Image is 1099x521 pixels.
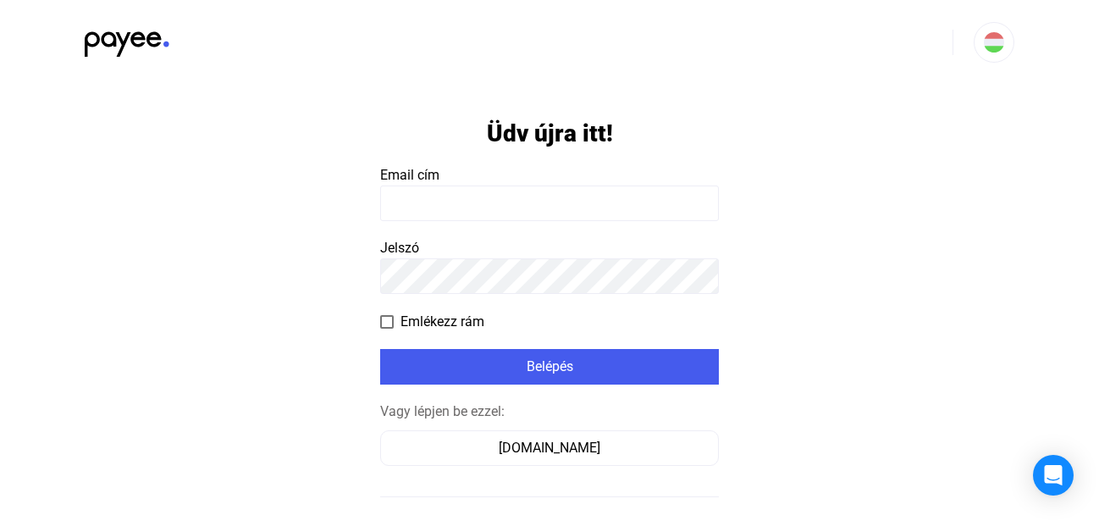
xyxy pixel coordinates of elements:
[400,312,484,332] span: Emlékezz rám
[974,22,1014,63] button: HU
[385,357,714,377] div: Belépés
[380,349,719,385] button: Belépés
[386,438,713,458] div: [DOMAIN_NAME]
[85,22,169,57] img: black-payee-blue-dot.svg
[1033,455,1074,496] div: Open Intercom Messenger
[380,167,439,183] span: Email cím
[380,430,719,466] button: [DOMAIN_NAME]
[380,240,419,256] span: Jelszó
[380,402,719,422] div: Vagy lépjen be ezzel:
[487,119,613,148] h1: Üdv újra itt!
[380,440,719,456] a: [DOMAIN_NAME]
[984,32,1004,53] img: HU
